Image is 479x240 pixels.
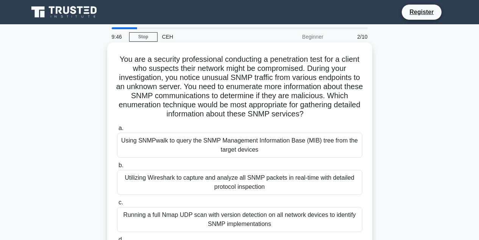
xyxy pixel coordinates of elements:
span: a. [119,125,123,131]
div: Running a full Nmap UDP scan with version detection on all network devices to identify SNMP imple... [117,207,362,232]
div: Beginner [262,29,328,44]
span: b. [119,162,123,168]
a: Register [405,7,438,17]
div: CEH [158,29,262,44]
div: 9:46 [107,29,129,44]
a: Stop [129,32,158,42]
div: Using SNMPwalk to query the SNMP Management Information Base (MIB) tree from the target devices [117,133,362,158]
div: Utilizing Wireshark to capture and analyze all SNMP packets in real-time with detailed protocol i... [117,170,362,195]
div: 2/10 [328,29,372,44]
h5: You are a security professional conducting a penetration test for a client who suspects their net... [116,55,363,119]
span: c. [119,199,123,205]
